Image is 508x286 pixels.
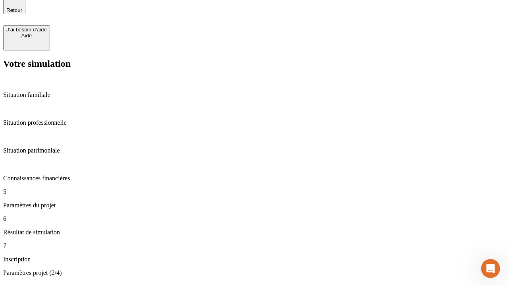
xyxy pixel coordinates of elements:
[481,259,500,278] iframe: Intercom live chat
[6,27,47,33] div: J’ai besoin d'aide
[3,229,505,236] p: Résultat de simulation
[3,256,505,263] p: Inscription
[3,175,505,182] p: Connaissances financières
[6,7,22,13] span: Retour
[3,202,505,209] p: Paramètres du projet
[3,25,50,50] button: J’ai besoin d'aideAide
[6,33,47,39] div: Aide
[3,58,505,69] h2: Votre simulation
[3,188,505,195] p: 5
[3,91,505,99] p: Situation familiale
[3,269,505,276] p: Paramètres projet (2/4)
[3,119,505,126] p: Situation professionnelle
[3,242,505,249] p: 7
[3,215,505,222] p: 6
[3,147,505,154] p: Situation patrimoniale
